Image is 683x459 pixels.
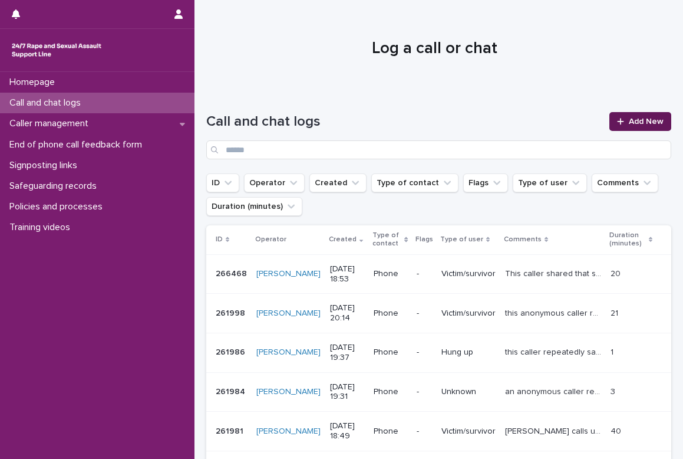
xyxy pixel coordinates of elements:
p: Comments [504,233,542,246]
p: 40 [611,424,623,437]
tr: 266468266468 [PERSON_NAME] [DATE] 18:53Phone-Victim/survivorThis caller shared that she was raped... [206,254,671,294]
p: an anonymous caller reaches out to us. Briefly explain how this helpline works. But i can hardly ... [505,385,604,397]
p: 261998 [216,306,248,319]
button: Flags [463,173,508,192]
h1: Log a call or chat [206,39,662,59]
p: 261986 [216,345,248,358]
p: Victim/survivor [441,427,496,437]
p: - [417,427,432,437]
p: 261981 [216,424,246,437]
a: [PERSON_NAME] [256,347,321,358]
tr: 261986261986 [PERSON_NAME] [DATE] 19:37Phone-Hung upthis caller repeatedly says that she is in a ... [206,333,671,372]
a: [PERSON_NAME] [256,387,321,397]
p: Type of contact [372,229,402,251]
button: Comments [592,173,658,192]
p: Created [329,233,357,246]
p: Caller management [5,118,98,129]
p: 266468 [216,267,249,279]
p: lucy calls us today sharing her mixed feelings and nightmares after raped by a family members whe... [505,424,604,437]
p: Phone [374,347,407,358]
p: 3 [611,385,618,397]
p: End of phone call feedback form [5,139,151,150]
p: [DATE] 19:31 [330,382,364,402]
p: Call and chat logs [5,97,90,109]
p: Homepage [5,77,64,88]
a: [PERSON_NAME] [256,269,321,279]
tr: 261984261984 [PERSON_NAME] [DATE] 19:31Phone-Unknownan anonymous caller reaches out to us. Briefl... [206,372,671,412]
p: 21 [611,306,621,319]
p: [DATE] 19:37 [330,343,364,363]
p: Duration (minutes) [609,229,645,251]
p: [DATE] 18:53 [330,264,364,284]
tr: 261981261981 [PERSON_NAME] [DATE] 18:49Phone-Victim/survivor[PERSON_NAME] calls us [DATE] sharing... [206,412,671,451]
p: - [417,347,432,358]
p: Type of user [440,233,483,246]
p: this anonymous caller reaches out to us tonight sharing her disappointment towards local council ... [505,306,604,319]
p: Victim/survivor [441,309,496,319]
button: Operator [244,173,305,192]
p: - [417,269,432,279]
p: Policies and processes [5,201,112,212]
button: Duration (minutes) [206,197,302,216]
a: [PERSON_NAME] [256,309,321,319]
a: [PERSON_NAME] [256,427,321,437]
p: Victim/survivor [441,269,496,279]
p: Phone [374,427,407,437]
p: 1 [611,345,616,358]
p: - [417,309,432,319]
p: Unknown [441,387,496,397]
p: this caller repeatedly says that she is in a flashback once i pick up the phone. But she hangs up... [505,345,604,358]
p: 261984 [216,385,248,397]
h1: Call and chat logs [206,113,602,130]
button: Type of contact [371,173,458,192]
a: Add New [609,112,671,131]
span: Add New [629,117,664,126]
button: Created [309,173,367,192]
input: Search [206,140,671,159]
p: Safeguarding records [5,181,106,192]
tr: 261998261998 [PERSON_NAME] [DATE] 20:14Phone-Victim/survivorthis anonymous caller reaches out to ... [206,294,671,333]
p: Signposting links [5,160,87,171]
p: Training videos [5,222,80,233]
p: Phone [374,269,407,279]
p: - [417,387,432,397]
p: Phone [374,387,407,397]
p: Flags [415,233,433,246]
p: [DATE] 18:49 [330,421,364,441]
button: ID [206,173,239,192]
p: Hung up [441,347,496,358]
p: Operator [255,233,286,246]
p: 20 [611,267,623,279]
img: rhQMoQhaT3yELyF149Cw [9,38,104,62]
p: ID [216,233,223,246]
p: [DATE] 20:14 [330,303,364,323]
p: This caller shared that she was raped by a man six years old. She felt very angry and mad towards... [505,267,604,279]
button: Type of user [513,173,587,192]
p: Phone [374,309,407,319]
